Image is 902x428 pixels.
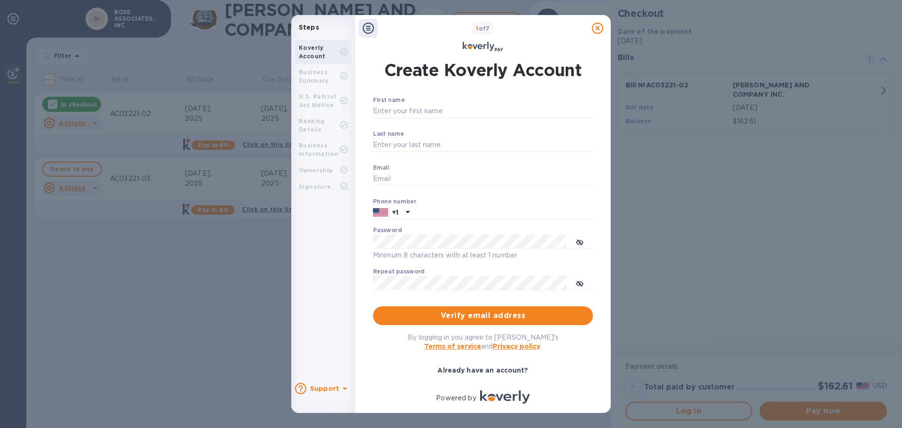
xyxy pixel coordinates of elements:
[299,142,338,157] b: Business Information
[424,342,481,350] a: Terms of service
[373,228,402,233] label: Password
[299,44,326,60] b: Koverly Account
[373,269,425,275] label: Repeat password
[384,58,582,82] h1: Create Koverly Account
[570,273,589,292] button: toggle password visibility
[299,69,329,84] b: Business Summary
[476,25,490,32] b: of 7
[408,334,559,350] span: By logging in you agree to [PERSON_NAME]'s and .
[373,250,593,261] p: Minimum 8 characters with at least 1 number
[476,25,478,32] span: 1
[493,342,540,350] a: Privacy policy
[299,183,331,190] b: Signature
[373,138,593,152] input: Enter your last name
[392,208,398,217] p: +1
[373,199,416,204] label: Phone number
[299,93,337,109] b: U.S. Patriot Act Notice
[373,131,404,137] label: Last name
[437,366,528,374] b: Already have an account?
[299,167,333,174] b: Ownership
[373,207,388,218] img: US
[436,393,476,403] p: Powered by
[310,385,339,392] b: Support
[299,23,319,31] b: Steps
[373,306,593,325] button: Verify email address
[381,310,585,321] span: Verify email address
[373,172,593,186] input: Email
[373,98,404,103] label: First name
[570,232,589,251] button: toggle password visibility
[373,165,389,171] label: Email
[373,104,593,118] input: Enter your first name
[299,117,325,133] b: Banking Details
